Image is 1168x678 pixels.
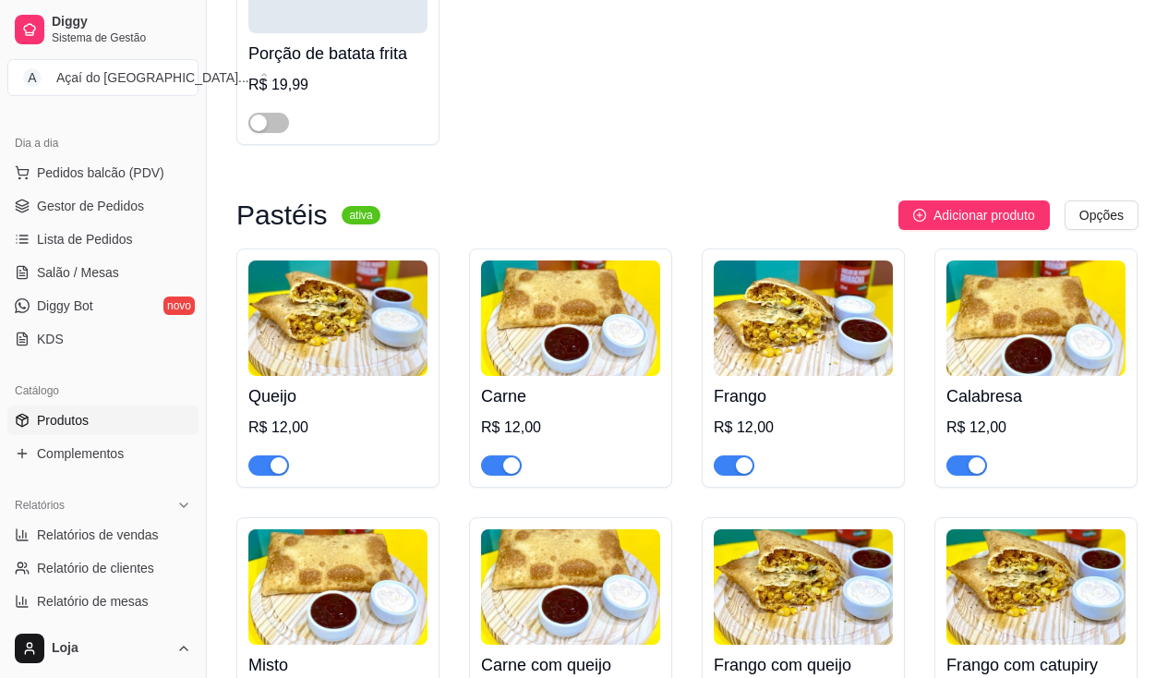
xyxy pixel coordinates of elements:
[37,230,133,248] span: Lista de Pedidos
[7,258,199,287] a: Salão / Mesas
[946,652,1126,678] h4: Frango com catupiry
[56,68,249,87] div: Açaí do [GEOGRAPHIC_DATA] ...
[37,297,93,315] span: Diggy Bot
[913,209,926,222] span: plus-circle
[714,260,893,376] img: product-image
[37,330,64,348] span: KDS
[946,529,1126,645] img: product-image
[1079,205,1124,225] span: Opções
[7,224,199,254] a: Lista de Pedidos
[714,652,893,678] h4: Frango com queijo
[37,197,144,215] span: Gestor de Pedidos
[248,41,427,67] h4: Porção de batata frita
[7,439,199,468] a: Complementos
[946,417,1126,439] div: R$ 12,00
[946,260,1126,376] img: product-image
[37,163,164,182] span: Pedidos balcão (PDV)
[52,640,169,657] span: Loja
[7,59,199,96] button: Select a team
[7,520,199,550] a: Relatórios de vendas
[7,7,199,52] a: DiggySistema de Gestão
[52,14,191,30] span: Diggy
[37,559,154,577] span: Relatório de clientes
[37,444,124,463] span: Complementos
[7,128,199,158] div: Dia a dia
[37,411,89,430] span: Produtos
[248,260,427,376] img: product-image
[37,526,159,544] span: Relatórios de vendas
[898,200,1050,230] button: Adicionar produto
[37,263,119,282] span: Salão / Mesas
[7,191,199,221] a: Gestor de Pedidos
[15,498,65,513] span: Relatórios
[714,383,893,409] h4: Frango
[52,30,191,45] span: Sistema de Gestão
[7,406,199,435] a: Produtos
[481,417,660,439] div: R$ 12,00
[7,158,199,188] button: Pedidos balcão (PDV)
[236,204,327,226] h3: Pastéis
[946,383,1126,409] h4: Calabresa
[714,529,893,645] img: product-image
[23,68,42,87] span: A
[481,529,660,645] img: product-image
[7,553,199,583] a: Relatório de clientes
[481,652,660,678] h4: Carne com queijo
[1065,200,1138,230] button: Opções
[933,205,1035,225] span: Adicionar produto
[714,417,893,439] div: R$ 12,00
[248,383,427,409] h4: Queijo
[248,74,427,96] div: R$ 19,99
[248,417,427,439] div: R$ 12,00
[481,383,660,409] h4: Carne
[342,206,379,224] sup: ativa
[248,529,427,645] img: product-image
[7,587,199,616] a: Relatório de mesas
[7,376,199,406] div: Catálogo
[248,652,427,678] h4: Misto
[37,592,149,611] span: Relatório de mesas
[7,324,199,354] a: KDS
[7,626,199,671] button: Loja
[481,260,660,376] img: product-image
[7,291,199,321] a: Diggy Botnovo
